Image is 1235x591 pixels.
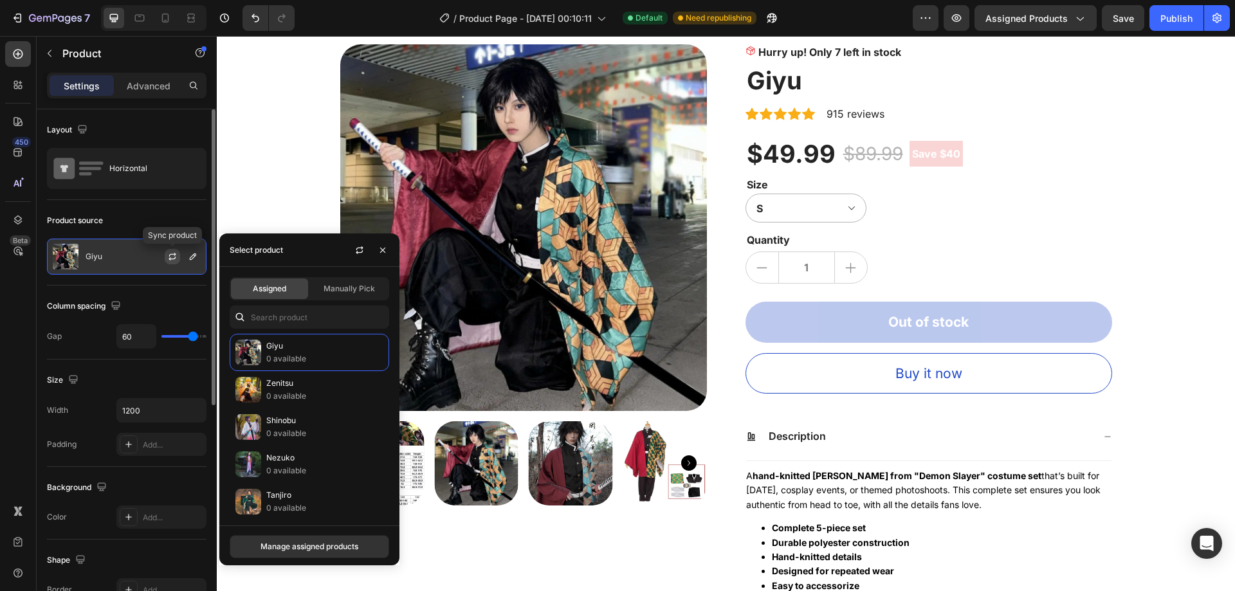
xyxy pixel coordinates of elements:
[552,394,609,407] p: Description
[266,464,383,477] p: 0 available
[47,405,68,416] div: Width
[62,46,172,61] p: Product
[266,377,383,390] p: Zenitsu
[10,235,31,246] div: Beta
[266,390,383,403] p: 0 available
[235,340,261,365] img: collections
[1149,5,1203,31] button: Publish
[1191,528,1222,559] div: Open Intercom Messenger
[636,12,663,24] span: Default
[266,502,383,514] p: 0 available
[266,414,383,427] p: Shinobu
[686,12,751,24] span: Need republishing
[47,122,90,139] div: Layout
[555,515,645,526] strong: Hand-knitted details
[536,434,825,445] strong: hand-knitted [PERSON_NAME] from "Demon Slayer" costume set
[117,399,206,422] input: Auto
[217,36,1235,591] iframe: Design area
[64,79,100,93] p: Settings
[266,352,383,365] p: 0 available
[266,489,383,502] p: Tanjiro
[117,325,156,348] input: Auto
[542,8,684,24] p: Hurry up! Only 7 left in stock
[47,479,109,496] div: Background
[266,451,383,464] p: Nezuko
[985,12,1068,25] span: Assigned Products
[459,12,592,25] span: Product Page - [DATE] 00:10:11
[266,427,383,440] p: 0 available
[555,529,677,540] strong: Designed for repeated wear
[230,244,283,256] div: Select product
[47,439,77,450] div: Padding
[84,10,90,26] p: 7
[47,298,123,315] div: Column spacing
[679,327,746,348] div: Buy it now
[235,489,261,514] img: collections
[86,252,102,261] p: Giyu
[5,5,96,31] button: 7
[555,544,643,555] strong: Easy to accessorize
[235,451,261,477] img: collections
[529,434,884,474] p: A that’s built for [DATE], cosplay events, or themed photoshoots. This complete set ensures you l...
[529,266,895,307] button: Out of stock
[261,541,358,552] div: Manage assigned products
[610,70,668,86] p: 915 reviews
[1113,13,1134,24] span: Save
[529,216,562,247] button: decrement
[143,439,203,451] div: Add...
[47,511,67,523] div: Color
[47,331,62,342] div: Gap
[562,216,618,247] input: quantity
[555,501,693,512] strong: Durable polyester construction
[1102,5,1144,31] button: Save
[625,103,688,132] div: $89.99
[453,12,457,25] span: /
[47,372,81,389] div: Size
[974,5,1097,31] button: Assigned Products
[672,276,752,296] div: Out of stock
[235,414,261,440] img: collections
[47,552,88,569] div: Shape
[47,215,103,226] div: Product source
[109,154,188,183] div: Horizontal
[253,283,286,295] span: Assigned
[235,377,261,403] img: collections
[529,317,895,358] button: Buy it now
[12,137,31,147] div: 450
[242,5,295,31] div: Undo/Redo
[529,29,895,61] h2: Giyu
[230,305,389,329] input: Search in Settings & Advanced
[529,195,895,213] div: Quantity
[230,535,389,558] button: Manage assigned products
[53,244,78,269] img: product feature img
[529,102,620,134] div: $49.99
[266,340,383,352] p: Giyu
[143,512,203,523] div: Add...
[324,283,375,295] span: Manually Pick
[618,216,650,247] button: increment
[464,419,480,435] button: Carousel Next Arrow
[555,486,649,497] strong: Complete 5-piece set
[1160,12,1193,25] div: Publish
[529,140,553,158] legend: Size
[693,105,746,131] pre: Save $40
[127,79,170,93] p: Advanced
